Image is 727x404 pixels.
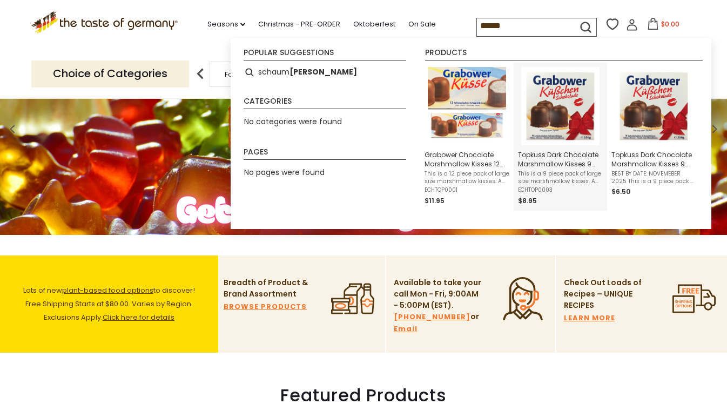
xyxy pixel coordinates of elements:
[607,63,701,211] li: Topkuss Dark Chocolate Marshmallow Kisses 9 pc. 8.8 oz Extra Large - DEAL
[224,277,313,300] p: Breadth of Product & Brand Assortment
[224,301,307,313] a: BROWSE PRODUCTS
[564,312,615,324] a: LEARN MORE
[514,63,607,211] li: Topkuss Dark Chocolate Marshmallow Kisses 9 pc. 8.8 oz Extra Large
[207,18,245,30] a: Seasons
[244,148,406,160] li: Pages
[103,312,174,322] a: Click here for details
[425,67,509,206] a: Grabower Chocolate Marshmallow Kisses 12 pc. large 10.6 ozThis is a 12 piece pack of large size m...
[611,187,630,196] span: $6.50
[353,18,395,30] a: Oktoberfest
[640,18,686,34] button: $0.00
[420,63,514,211] li: Grabower Chocolate Marshmallow Kisses 12 pc. large 10.6 oz
[518,170,603,185] span: This is a 9 piece pack of large size marshmallow kisses. A waffle-like cookie-base is topped with...
[564,277,642,311] p: Check Out Loads of Recipes – UNIQUE RECIPES
[518,150,603,169] span: Topkuss Dark Chocolate Marshmallow Kisses 9 pc. 8.8 oz Extra Large
[62,285,153,295] a: plant-based food options
[239,63,410,82] li: schaumkuss
[611,170,696,185] span: BEST BY DATE: NOVEMEBER 2025 This is a 9 piece pack of large size marshmallow kisses. A waffle-li...
[425,170,509,185] span: This is a 12 piece pack of large size marshmallow kisses. A waffle-like cookie base is topped wit...
[244,49,406,60] li: Popular suggestions
[611,150,696,169] span: Topkuss Dark Chocolate Marshmallow Kisses 9 pc. 8.8 oz Extra Large - DEAL
[258,18,340,30] a: Christmas - PRE-ORDER
[611,67,696,206] a: Topkuss Dark Chocolate Marshmallow Kisses 9 pc. 8.8 oz Extra Large - DEALBEST BY DATE: NOVEMEBER ...
[394,277,483,335] p: Available to take your call Mon - Fri, 9:00AM - 5:00PM (EST). or
[394,311,470,323] a: [PHONE_NUMBER]
[425,49,703,60] li: Products
[394,323,418,335] a: Email
[225,70,287,78] a: Food By Category
[518,186,603,194] span: ECHTOP0003
[518,67,603,206] a: Topkuss Dark Chocolate Marshmallow Kisses 9 pc. 8.8 oz Extra LargeThis is a 9 piece pack of large...
[425,150,509,169] span: Grabower Chocolate Marshmallow Kisses 12 pc. large 10.6 oz
[661,19,679,29] span: $0.00
[244,97,406,109] li: Categories
[408,18,436,30] a: On Sale
[31,60,189,87] p: Choice of Categories
[425,186,509,194] span: ECHTOP0001
[244,116,342,127] span: No categories were found
[23,285,195,322] span: Lots of new to discover! Free Shipping Starts at $80.00. Varies by Region. Exclusions Apply.
[290,66,357,78] b: [PERSON_NAME]
[518,196,537,205] span: $8.95
[244,167,325,178] span: No pages were found
[425,196,445,205] span: $11.95
[190,63,211,85] img: previous arrow
[231,38,711,229] div: Instant Search Results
